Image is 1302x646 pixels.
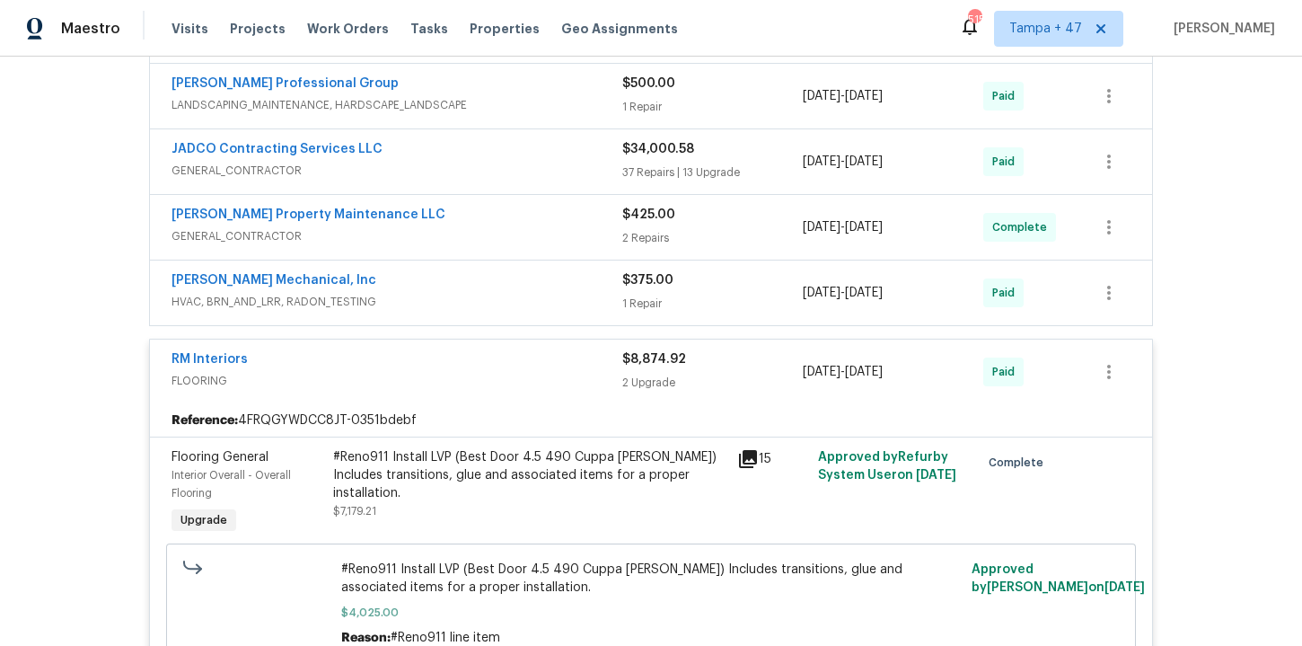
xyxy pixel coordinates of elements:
span: Reason: [341,632,391,644]
span: - [803,87,883,105]
div: 2 Repairs [622,229,803,247]
span: Paid [992,153,1022,171]
span: [DATE] [845,90,883,102]
span: Tampa + 47 [1009,20,1082,38]
span: [DATE] [803,90,840,102]
span: GENERAL_CONTRACTOR [172,227,622,245]
span: [PERSON_NAME] [1166,20,1275,38]
span: - [803,284,883,302]
span: [DATE] [916,469,956,482]
span: $500.00 [622,77,675,90]
span: #Reno911 Install LVP (Best Door 4.5 490 Cuppa [PERSON_NAME]) Includes transitions, glue and assoc... [341,561,962,597]
span: Complete [992,218,1054,236]
span: Maestro [61,20,120,38]
div: 1 Repair [622,295,803,313]
span: $7,179.21 [333,506,376,517]
div: 37 Repairs | 13 Upgrade [622,164,803,181]
div: #Reno911 Install LVP (Best Door 4.5 490 Cuppa [PERSON_NAME]) Includes transitions, glue and assoc... [333,448,726,502]
span: [DATE] [803,221,840,234]
span: FLOORING [172,372,622,390]
div: 1 Repair [622,98,803,116]
span: Flooring General [172,451,268,464]
span: Approved by [PERSON_NAME] on [972,563,1145,594]
span: [DATE] [845,287,883,299]
a: JADCO Contracting Services LLC [172,143,383,155]
span: [DATE] [845,155,883,168]
span: Approved by Refurby System User on [818,451,956,482]
span: $4,025.00 [341,604,962,622]
span: Projects [230,20,286,38]
span: Paid [992,87,1022,105]
span: #Reno911 line item [391,632,500,644]
span: Paid [992,284,1022,302]
div: 2 Upgrade [622,374,803,392]
span: - [803,218,883,236]
b: Reference: [172,411,238,429]
span: [DATE] [845,366,883,378]
a: [PERSON_NAME] Property Maintenance LLC [172,208,445,221]
span: $425.00 [622,208,675,221]
a: [PERSON_NAME] Mechanical, Inc [172,274,376,287]
span: [DATE] [803,366,840,378]
span: [DATE] [1104,581,1145,594]
span: Complete [989,454,1051,472]
div: 4FRQGYWDCC8JT-0351bdebf [150,404,1152,437]
span: $375.00 [622,274,673,287]
span: Visits [172,20,208,38]
div: 515 [968,11,981,29]
span: LANDSCAPING_MAINTENANCE, HARDSCAPE_LANDSCAPE [172,96,622,114]
span: Work Orders [307,20,389,38]
span: Paid [992,363,1022,381]
span: $34,000.58 [622,143,694,155]
span: Properties [470,20,540,38]
span: [DATE] [803,287,840,299]
span: - [803,153,883,171]
span: Geo Assignments [561,20,678,38]
span: - [803,363,883,381]
a: [PERSON_NAME] Professional Group [172,77,399,90]
span: [DATE] [803,155,840,168]
span: Tasks [410,22,448,35]
span: Interior Overall - Overall Flooring [172,470,291,499]
span: Upgrade [173,511,234,529]
a: RM Interiors [172,353,248,366]
div: 15 [737,448,807,470]
span: HVAC, BRN_AND_LRR, RADON_TESTING [172,293,622,311]
span: GENERAL_CONTRACTOR [172,162,622,180]
span: [DATE] [845,221,883,234]
span: $8,874.92 [622,353,686,366]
